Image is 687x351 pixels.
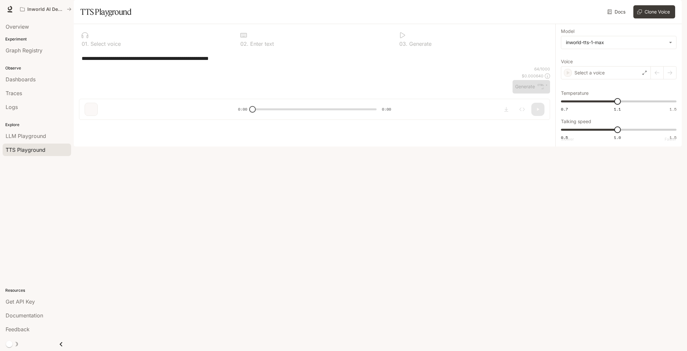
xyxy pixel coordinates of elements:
[249,41,274,46] p: Enter text
[561,106,568,112] span: 0.7
[17,3,74,16] button: All workspaces
[561,29,574,34] p: Model
[82,41,89,46] p: 0 1 .
[240,41,249,46] p: 0 2 .
[561,137,574,141] p: Slower
[522,73,543,79] p: $ 0.000640
[80,5,131,18] h1: TTS Playground
[614,106,621,112] span: 1.1
[665,137,676,141] p: Faster
[670,106,676,112] span: 1.5
[561,59,573,64] p: Voice
[27,7,64,12] p: Inworld AI Demos
[574,69,605,76] p: Select a voice
[408,41,432,46] p: Generate
[561,135,568,140] span: 0.5
[566,39,666,46] div: inworld-tts-1-max
[399,41,408,46] p: 0 3 .
[561,119,591,124] p: Talking speed
[534,66,550,72] p: 64 / 1000
[633,5,675,18] button: Clone Voice
[606,5,628,18] a: Docs
[670,135,676,140] span: 1.5
[561,91,589,95] p: Temperature
[561,36,676,49] div: inworld-tts-1-max
[89,41,121,46] p: Select voice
